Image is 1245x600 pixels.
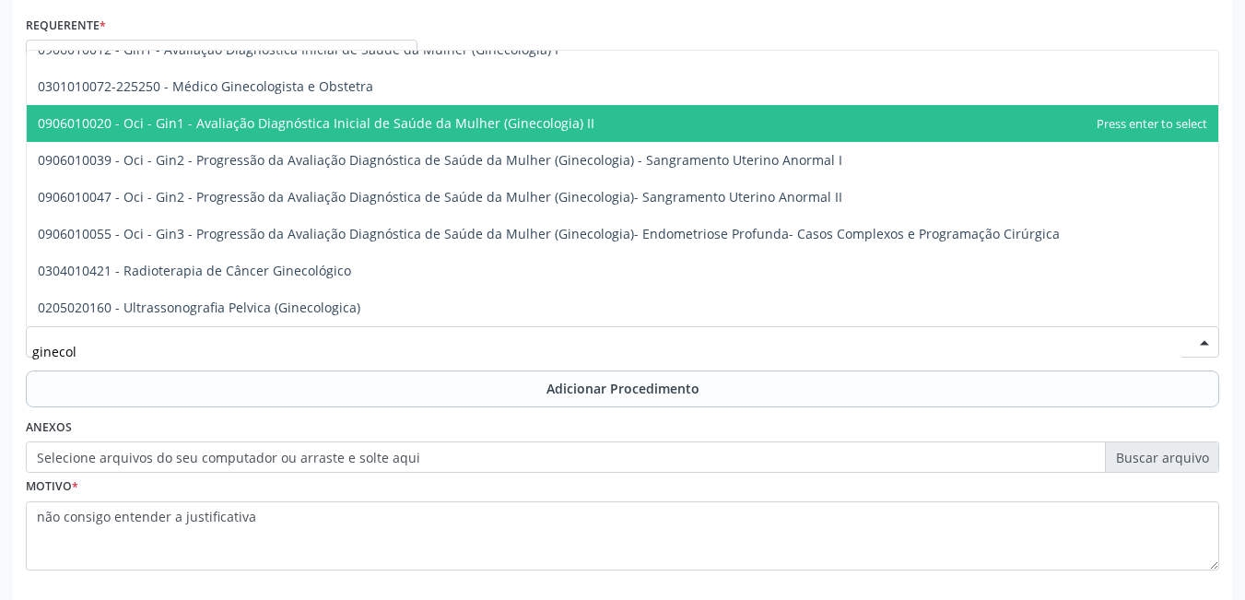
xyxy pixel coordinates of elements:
[26,473,78,501] label: Motivo
[38,114,594,132] span: 0906010020 - Oci - Gin1 - Avaliação Diagnóstica Inicial de Saúde da Mulher (Ginecologia) II
[38,77,373,95] span: 0301010072-225250 - Médico Ginecologista e Obstetra
[26,11,106,40] label: Requerente
[32,333,1181,370] input: Buscar por procedimento
[546,379,699,398] span: Adicionar Procedimento
[32,46,380,65] span: Paciente
[38,225,1060,242] span: 0906010055 - Oci - Gin3 - Progressão da Avaliação Diagnóstica de Saúde da Mulher (Ginecologia)- E...
[26,414,72,442] label: Anexos
[38,299,360,316] span: 0205020160 - Ultrassonografia Pelvica (Ginecologica)
[38,262,351,279] span: 0304010421 - Radioterapia de Câncer Ginecológico
[26,371,1219,407] button: Adicionar Procedimento
[38,188,842,206] span: 0906010047 - Oci - Gin2 - Progressão da Avaliação Diagnóstica de Saúde da Mulher (Ginecologia)- S...
[38,151,842,169] span: 0906010039 - Oci - Gin2 - Progressão da Avaliação Diagnóstica de Saúde da Mulher (Ginecologia) - ...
